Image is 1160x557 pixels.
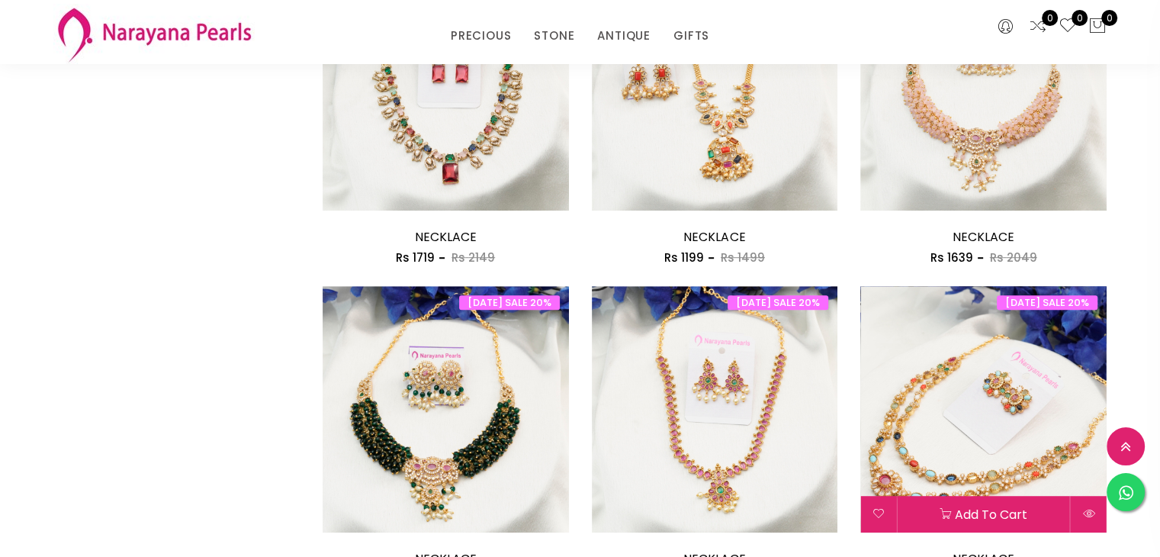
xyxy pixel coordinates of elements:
a: STONE [534,24,574,47]
span: 0 [1072,10,1088,26]
span: Rs 2049 [990,250,1037,266]
span: Rs 1719 [396,250,435,266]
a: 0 [1059,17,1077,37]
span: [DATE] SALE 20% [459,295,560,310]
span: Rs 1499 [721,250,765,266]
button: Add to cart [897,496,1070,533]
button: Add to wishlist [860,496,896,533]
a: ANTIQUE [597,24,651,47]
span: Rs 2149 [451,250,495,266]
span: [DATE] SALE 20% [997,295,1097,310]
span: Rs 1639 [930,250,973,266]
button: 0 [1088,17,1107,37]
span: Rs 1199 [664,250,704,266]
span: 0 [1042,10,1058,26]
a: GIFTS [673,24,709,47]
a: 0 [1029,17,1047,37]
button: Quick View [1071,496,1107,533]
a: NECKLACE [683,228,745,246]
span: [DATE] SALE 20% [728,295,828,310]
a: NECKLACE [953,228,1014,246]
a: PRECIOUS [451,24,511,47]
a: NECKLACE [415,228,477,246]
span: 0 [1101,10,1117,26]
